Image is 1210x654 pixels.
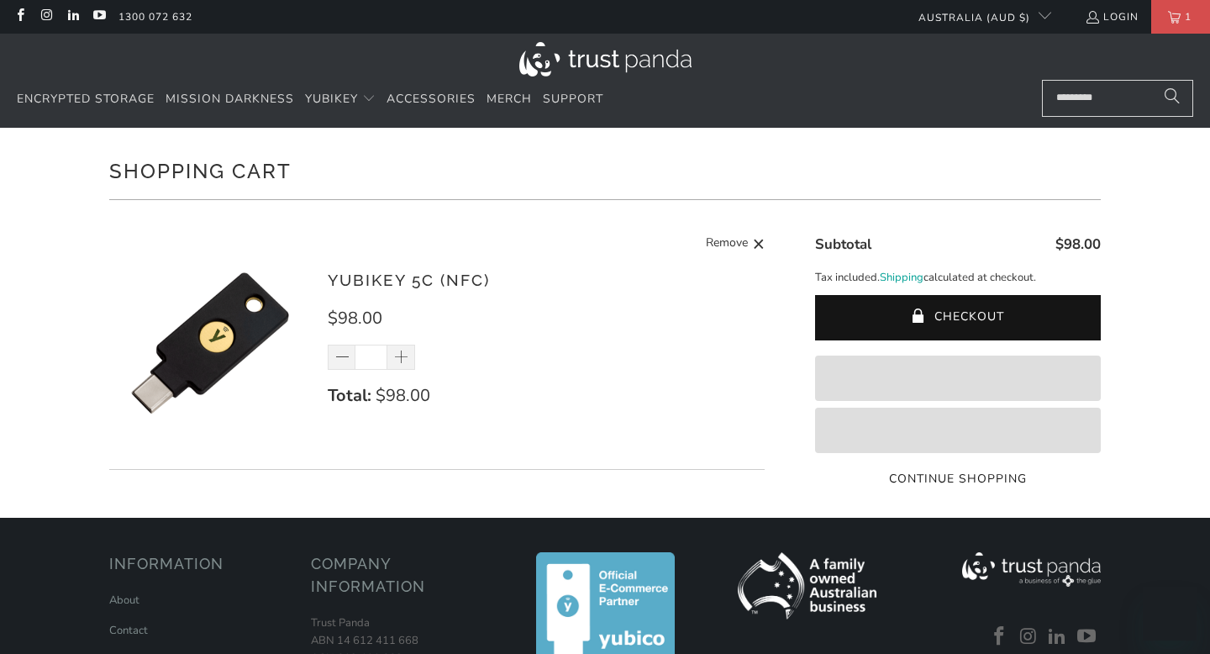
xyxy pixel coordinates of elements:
a: Trust Panda Australia on LinkedIn [1045,626,1071,648]
a: Continue Shopping [815,470,1101,488]
a: Trust Panda Australia on Facebook [13,10,27,24]
button: Search [1151,80,1193,117]
strong: Total: [328,384,371,407]
span: Merch [487,91,532,107]
a: Remove [706,234,765,255]
a: Contact [109,623,148,638]
span: $98.00 [1055,235,1101,254]
p: Tax included. calculated at checkout. [815,269,1101,287]
a: Trust Panda Australia on YouTube [1074,626,1099,648]
nav: Translation missing: en.navigation.header.main_nav [17,80,603,119]
button: Checkout [815,295,1101,340]
a: Shipping [880,269,923,287]
span: Remove [706,234,748,255]
h1: Shopping Cart [109,153,1101,187]
iframe: Button to launch messaging window [1143,587,1197,641]
a: Trust Panda Australia on Instagram [1016,626,1041,648]
span: YubiKey [305,91,358,107]
a: Mission Darkness [166,80,294,119]
a: Trust Panda Australia on Facebook [986,626,1012,648]
span: $98.00 [376,384,430,407]
a: Trust Panda Australia on YouTube [92,10,106,24]
span: Support [543,91,603,107]
a: Accessories [387,80,476,119]
a: Trust Panda Australia on Instagram [39,10,53,24]
a: Login [1085,8,1139,26]
a: Support [543,80,603,119]
a: Encrypted Storage [17,80,155,119]
span: Subtotal [815,235,871,254]
a: Trust Panda Australia on LinkedIn [66,10,80,24]
img: Trust Panda Australia [519,42,692,76]
a: 1300 072 632 [118,8,192,26]
span: Mission Darkness [166,91,294,107]
img: YubiKey 5C (NFC) [109,242,311,444]
summary: YubiKey [305,80,376,119]
a: YubiKey 5C (NFC) [328,271,490,289]
a: Merch [487,80,532,119]
span: $98.00 [328,307,382,330]
span: Encrypted Storage [17,91,155,107]
span: Accessories [387,91,476,107]
input: Search... [1042,80,1193,117]
a: About [109,593,139,608]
